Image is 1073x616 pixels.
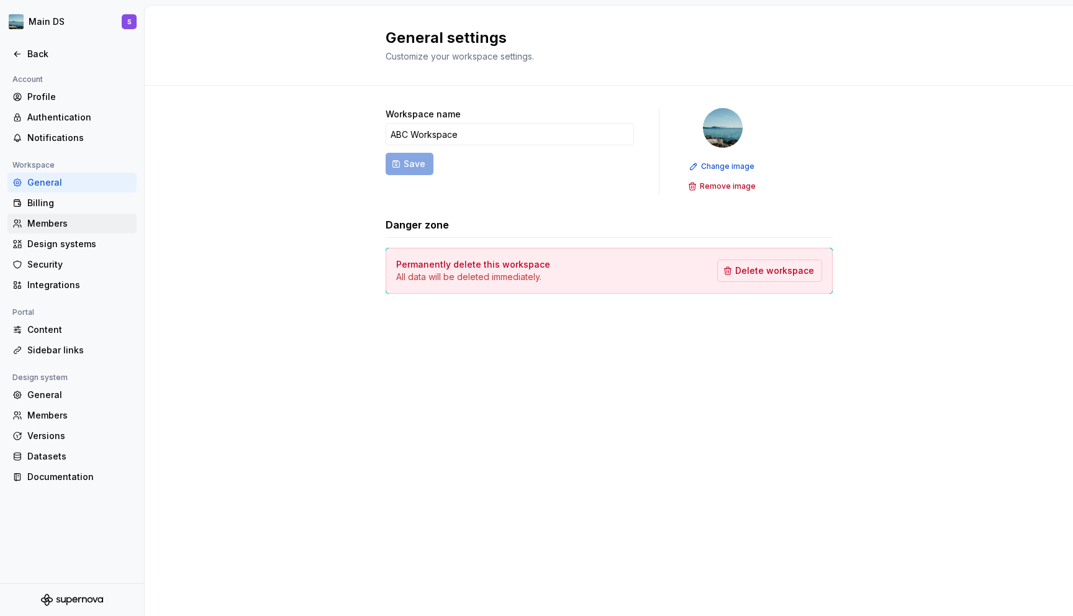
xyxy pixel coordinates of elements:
[703,108,743,148] img: 24f60e78-e584-4f07-a106-7c533a419b8d.png
[27,48,132,60] div: Back
[7,305,39,320] div: Portal
[27,430,132,442] div: Versions
[29,16,65,28] div: Main DS
[7,234,137,254] a: Design systems
[7,385,137,405] a: General
[396,258,550,271] h4: Permanently delete this workspace
[7,340,137,360] a: Sidebar links
[27,91,132,103] div: Profile
[684,178,761,195] button: Remove image
[735,265,814,277] span: Delete workspace
[7,405,137,425] a: Members
[127,17,132,27] div: S
[7,44,137,64] a: Back
[27,197,132,209] div: Billing
[386,51,534,61] span: Customize your workspace settings.
[7,158,60,173] div: Workspace
[7,87,137,107] a: Profile
[9,14,24,29] img: 24f60e78-e584-4f07-a106-7c533a419b8d.png
[27,450,132,463] div: Datasets
[7,320,137,340] a: Content
[27,409,132,422] div: Members
[27,258,132,271] div: Security
[7,446,137,466] a: Datasets
[27,471,132,483] div: Documentation
[27,111,132,124] div: Authentication
[27,324,132,336] div: Content
[701,161,754,171] span: Change image
[700,181,756,191] span: Remove image
[7,128,137,148] a: Notifications
[7,193,137,213] a: Billing
[717,260,822,282] button: Delete workspace
[396,271,550,283] p: All data will be deleted immediately.
[7,370,73,385] div: Design system
[27,132,132,144] div: Notifications
[7,173,137,192] a: General
[2,8,142,35] button: Main DSS
[386,28,818,48] h2: General settings
[27,238,132,250] div: Design systems
[686,158,760,175] button: Change image
[27,217,132,230] div: Members
[27,344,132,356] div: Sidebar links
[27,176,132,189] div: General
[7,426,137,446] a: Versions
[27,389,132,401] div: General
[7,467,137,487] a: Documentation
[27,279,132,291] div: Integrations
[386,217,449,232] h3: Danger zone
[7,275,137,295] a: Integrations
[386,108,461,120] label: Workspace name
[41,594,103,606] svg: Supernova Logo
[7,72,48,87] div: Account
[7,107,137,127] a: Authentication
[7,214,137,233] a: Members
[7,255,137,274] a: Security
